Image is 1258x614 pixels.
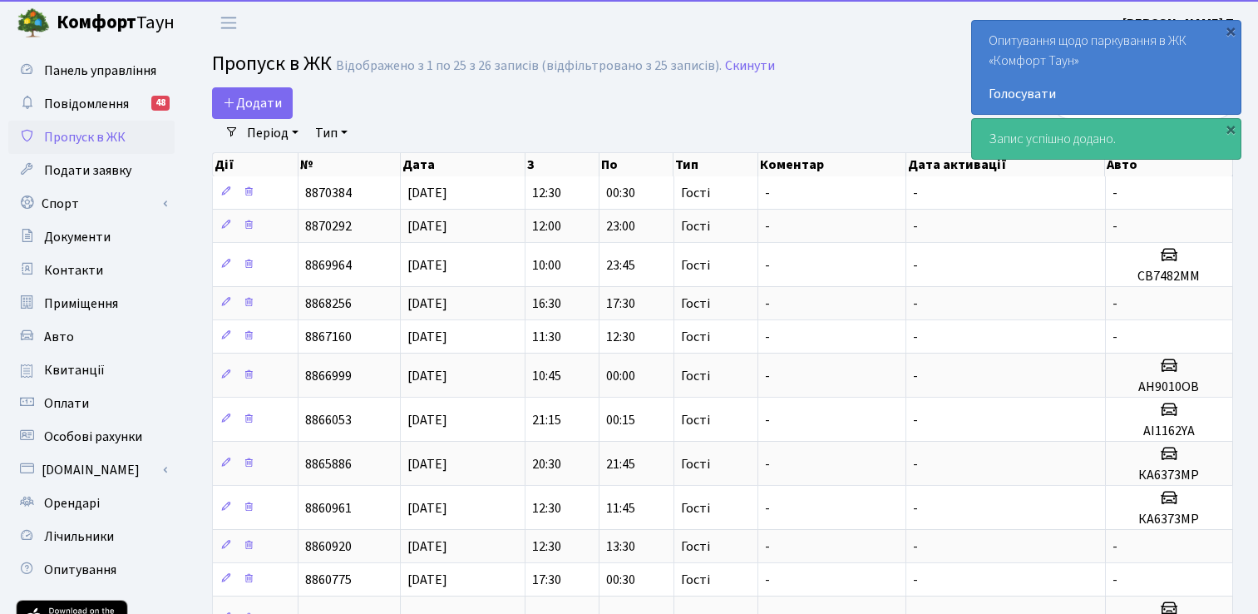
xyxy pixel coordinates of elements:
[972,21,1241,114] div: Опитування щодо паркування в ЖК «Комфорт Таун»
[407,411,447,429] span: [DATE]
[8,287,175,320] a: Приміщення
[8,187,175,220] a: Спорт
[606,499,635,517] span: 11:45
[1105,153,1232,176] th: Авто
[44,527,114,546] span: Лічильники
[913,499,918,517] span: -
[913,184,918,202] span: -
[208,9,249,37] button: Переключити навігацію
[765,295,770,313] span: -
[765,328,770,346] span: -
[57,9,136,36] b: Комфорт
[1112,328,1117,346] span: -
[681,369,710,383] span: Гості
[401,153,525,176] th: Дата
[525,153,599,176] th: З
[17,7,50,40] img: logo.png
[765,499,770,517] span: -
[407,571,447,589] span: [DATE]
[681,502,710,515] span: Гості
[989,84,1224,104] a: Голосувати
[305,256,352,275] span: 8869964
[305,328,352,346] span: 8867160
[673,153,757,176] th: Тип
[765,411,770,429] span: -
[308,119,354,147] a: Тип
[1112,468,1226,483] h5: КА6373МР
[44,95,129,113] span: Повідомлення
[765,367,770,385] span: -
[913,217,918,235] span: -
[1112,217,1117,235] span: -
[44,128,126,146] span: Пропуск в ЖК
[913,537,918,556] span: -
[1112,184,1117,202] span: -
[532,571,561,589] span: 17:30
[8,220,175,254] a: Документи
[765,256,770,275] span: -
[532,455,561,473] span: 20:30
[44,261,103,280] span: Контакти
[305,455,352,473] span: 8865886
[681,220,710,233] span: Гості
[1122,14,1238,32] b: [PERSON_NAME] П.
[681,413,710,427] span: Гості
[606,217,635,235] span: 23:00
[8,54,175,87] a: Панель управління
[213,153,298,176] th: Дії
[532,217,561,235] span: 12:00
[1112,295,1117,313] span: -
[44,494,100,512] span: Орендарі
[44,62,156,80] span: Панель управління
[1112,537,1117,556] span: -
[8,520,175,553] a: Лічильники
[44,561,116,579] span: Опитування
[1112,512,1226,527] h5: КА6373МР
[407,328,447,346] span: [DATE]
[725,58,775,74] a: Скинути
[913,571,918,589] span: -
[906,153,1106,176] th: Дата активації
[8,420,175,453] a: Особові рахунки
[44,161,131,180] span: Подати заявку
[305,367,352,385] span: 8866999
[765,571,770,589] span: -
[765,537,770,556] span: -
[240,119,305,147] a: Період
[606,328,635,346] span: 12:30
[606,411,635,429] span: 00:15
[606,571,635,589] span: 00:30
[913,256,918,275] span: -
[913,411,918,429] span: -
[8,121,175,154] a: Пропуск в ЖК
[681,458,710,471] span: Гості
[606,367,635,385] span: 00:00
[8,320,175,354] a: Авто
[407,256,447,275] span: [DATE]
[8,154,175,187] a: Подати заявку
[681,540,710,553] span: Гості
[44,295,118,313] span: Приміщення
[606,184,635,202] span: 00:30
[336,58,722,74] div: Відображено з 1 по 25 з 26 записів (відфільтровано з 25 записів).
[305,571,352,589] span: 8860775
[606,295,635,313] span: 17:30
[44,361,105,379] span: Квитанції
[8,487,175,520] a: Орендарі
[1112,423,1226,439] h5: AI1162YA
[407,367,447,385] span: [DATE]
[407,499,447,517] span: [DATE]
[407,184,447,202] span: [DATE]
[913,455,918,473] span: -
[532,499,561,517] span: 12:30
[913,328,918,346] span: -
[8,387,175,420] a: Оплати
[606,256,635,275] span: 23:45
[972,119,1241,159] div: Запис успішно додано.
[1112,269,1226,285] h5: СВ7482ММ
[681,297,710,310] span: Гості
[44,328,74,346] span: Авто
[532,411,561,429] span: 21:15
[765,455,770,473] span: -
[765,184,770,202] span: -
